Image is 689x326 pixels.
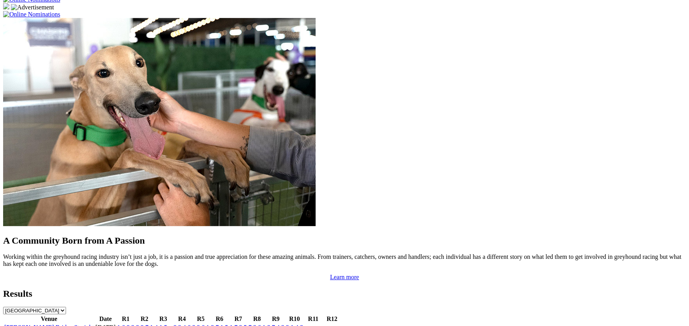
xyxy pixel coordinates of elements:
[330,274,359,280] a: Learn more
[3,11,60,18] img: Online Nominations
[3,18,316,226] img: Westy_Cropped.jpg
[286,315,303,323] th: R10
[3,3,9,9] img: 15187_Greyhounds_GreysPlayCentral_Resize_SA_WebsiteBanner_300x115_2025.jpg
[248,315,266,323] th: R8
[192,315,210,323] th: R5
[11,4,54,11] img: Advertisement
[117,315,135,323] th: R1
[4,315,94,323] th: Venue
[229,315,247,323] th: R7
[304,315,322,323] th: R11
[3,253,686,267] p: Working within the greyhound racing industry isn’t just a job, it is a passion and true appreciat...
[267,315,285,323] th: R9
[95,315,116,323] th: Date
[211,315,228,323] th: R6
[154,315,172,323] th: R3
[3,289,686,299] h2: Results
[136,315,154,323] th: R2
[173,315,191,323] th: R4
[323,315,341,323] th: R12
[3,235,686,246] h2: A Community Born from A Passion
